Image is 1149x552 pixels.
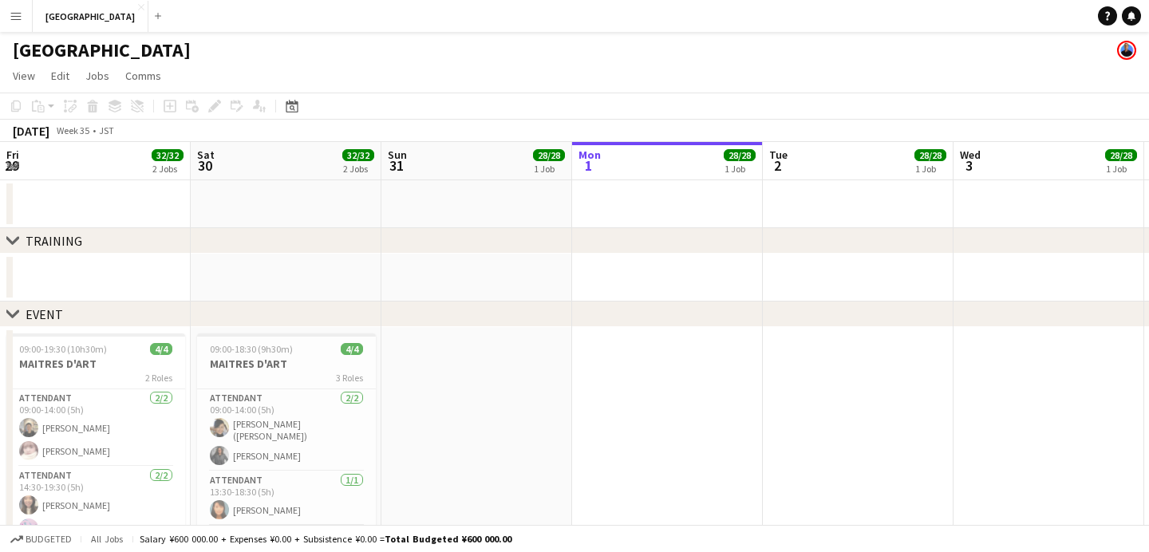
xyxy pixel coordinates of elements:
[341,343,363,355] span: 4/4
[99,124,114,136] div: JST
[343,163,373,175] div: 2 Jobs
[4,156,19,175] span: 29
[336,372,363,384] span: 3 Roles
[26,534,72,545] span: Budgeted
[388,148,407,162] span: Sun
[8,530,74,548] button: Budgeted
[769,148,788,162] span: Tue
[6,148,19,162] span: Fri
[534,163,564,175] div: 1 Job
[385,533,511,545] span: Total Budgeted ¥600 000.00
[33,1,148,32] button: [GEOGRAPHIC_DATA]
[576,156,601,175] span: 1
[13,123,49,139] div: [DATE]
[152,163,183,175] div: 2 Jobs
[19,343,107,355] span: 09:00-19:30 (10h30m)
[150,343,172,355] span: 4/4
[85,69,109,83] span: Jobs
[53,124,93,136] span: Week 35
[533,149,565,161] span: 28/28
[6,467,185,544] app-card-role: ATTENDANT2/214:30-19:30 (5h)[PERSON_NAME][PERSON_NAME]
[45,65,76,86] a: Edit
[385,156,407,175] span: 31
[125,69,161,83] span: Comms
[26,233,82,249] div: TRAINING
[13,69,35,83] span: View
[197,389,376,471] app-card-role: ATTENDANT2/209:00-14:00 (5h)[PERSON_NAME]([PERSON_NAME])[PERSON_NAME]
[197,148,215,162] span: Sat
[958,156,981,175] span: 3
[152,149,184,161] span: 32/32
[88,533,126,545] span: All jobs
[197,471,376,526] app-card-role: ATTENDANT1/113:30-18:30 (5h)[PERSON_NAME]
[960,148,981,162] span: Wed
[1105,149,1137,161] span: 28/28
[767,156,788,175] span: 2
[145,372,172,384] span: 2 Roles
[119,65,168,86] a: Comms
[51,69,69,83] span: Edit
[6,65,41,86] a: View
[914,149,946,161] span: 28/28
[210,343,293,355] span: 09:00-18:30 (9h30m)
[140,533,511,545] div: Salary ¥600 000.00 + Expenses ¥0.00 + Subsistence ¥0.00 =
[725,163,755,175] div: 1 Job
[1117,41,1136,60] app-user-avatar: Michael Lamy
[79,65,116,86] a: Jobs
[1106,163,1136,175] div: 1 Job
[6,357,185,371] h3: MAITRES D'ART
[578,148,601,162] span: Mon
[915,163,946,175] div: 1 Job
[6,333,185,544] app-job-card: 09:00-19:30 (10h30m)4/4MAITRES D'ART2 RolesATTENDANT2/209:00-14:00 (5h)[PERSON_NAME][PERSON_NAME]...
[13,38,191,62] h1: [GEOGRAPHIC_DATA]
[724,149,756,161] span: 28/28
[6,389,185,467] app-card-role: ATTENDANT2/209:00-14:00 (5h)[PERSON_NAME][PERSON_NAME]
[26,306,63,322] div: EVENT
[197,357,376,371] h3: MAITRES D'ART
[195,156,215,175] span: 30
[342,149,374,161] span: 32/32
